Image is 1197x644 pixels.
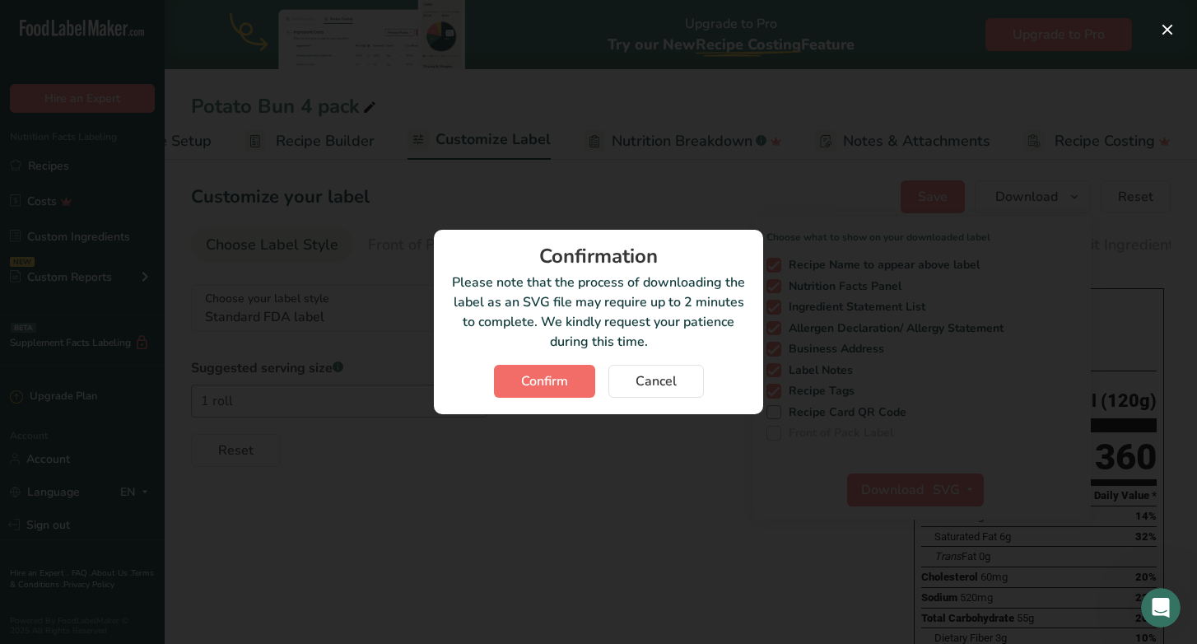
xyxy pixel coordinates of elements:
button: Confirm [494,365,595,398]
span: Cancel [636,371,677,391]
div: Confirmation [450,246,747,266]
p: Please note that the process of downloading the label as an SVG file may require up to 2 minutes ... [450,273,747,352]
span: Confirm [521,371,568,391]
button: Cancel [608,365,704,398]
iframe: Intercom live chat [1141,588,1181,628]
